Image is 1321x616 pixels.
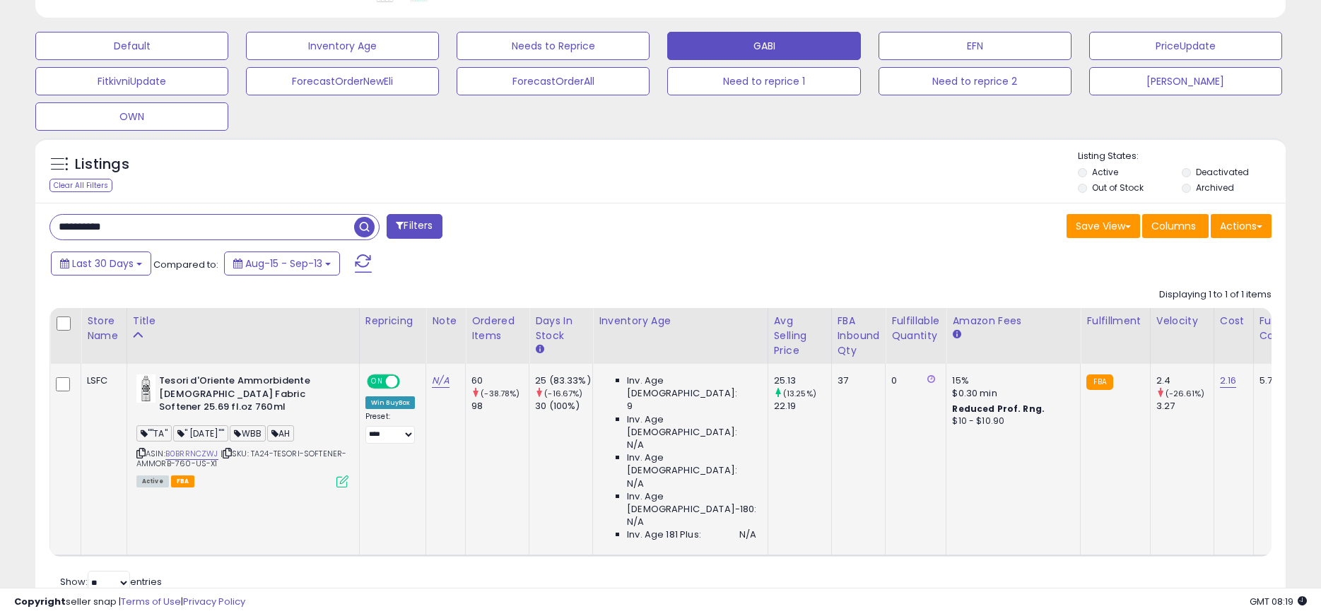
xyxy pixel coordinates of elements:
[35,32,228,60] button: Default
[1196,166,1249,178] label: Deactivated
[667,67,860,95] button: Need to reprice 1
[136,425,172,442] span: ""TA"
[87,314,121,343] div: Store Name
[774,314,826,358] div: Avg Selling Price
[627,490,756,516] span: Inv. Age [DEMOGRAPHIC_DATA]-180:
[245,256,322,271] span: Aug-15 - Sep-13
[952,387,1069,400] div: $0.30 min
[879,67,1072,95] button: Need to reprice 2
[627,400,633,413] span: 9
[838,314,880,358] div: FBA inbound Qty
[75,155,129,174] h5: Listings
[183,595,245,608] a: Privacy Policy
[49,179,112,192] div: Clear All Filters
[627,528,701,541] span: Inv. Age 181 Plus:
[627,478,644,490] span: N/A
[136,374,155,403] img: 31YbHTVPVrL._SL40_.jpg
[1078,150,1286,163] p: Listing States:
[544,388,582,399] small: (-16.67%)
[627,439,644,451] span: N/A
[136,448,347,469] span: | SKU: TA24-TESORI-SOFTENER-AMMORB-760-US-X1
[457,67,650,95] button: ForecastOrderAll
[1260,314,1314,343] div: Fulfillment Cost
[1156,374,1214,387] div: 2.4
[627,374,756,400] span: Inv. Age [DEMOGRAPHIC_DATA]:
[1151,219,1196,233] span: Columns
[1142,214,1209,238] button: Columns
[72,256,134,271] span: Last 30 Days
[1159,288,1272,302] div: Displaying 1 to 1 of 1 items
[224,251,340,276] button: Aug-15 - Sep-13
[387,214,442,239] button: Filters
[599,314,761,328] div: Inventory Age
[471,314,523,343] div: Ordered Items
[535,374,592,387] div: 25 (83.33%)
[368,376,386,388] span: ON
[1092,182,1144,194] label: Out of Stock
[133,314,353,328] div: Title
[891,314,940,343] div: Fulfillable Quantity
[153,258,218,271] span: Compared to:
[14,596,245,609] div: seller snap | |
[774,400,831,413] div: 22.19
[432,374,449,388] a: N/A
[121,595,181,608] a: Terms of Use
[838,374,875,387] div: 37
[627,451,756,477] span: Inv. Age [DEMOGRAPHIC_DATA]:
[173,425,229,442] span: " [DATE]""
[627,413,756,439] span: Inv. Age [DEMOGRAPHIC_DATA]:
[481,388,519,399] small: (-38.78%)
[1196,182,1234,194] label: Archived
[246,67,439,95] button: ForecastOrderNewEli
[35,67,228,95] button: FitkivniUpdate
[365,412,416,444] div: Preset:
[1067,214,1140,238] button: Save View
[952,415,1069,427] div: $10 - $10.90
[398,376,421,388] span: OFF
[667,32,860,60] button: GABI
[1086,374,1112,390] small: FBA
[952,374,1069,387] div: 15%
[35,102,228,131] button: OWN
[267,425,294,442] span: AH
[136,475,169,487] span: All listings currently available for purchase on Amazon
[1092,166,1118,178] label: Active
[159,374,331,417] b: Tesori d'Oriente Ammorbidente [DEMOGRAPHIC_DATA] Fabric Softener 25.69 fl.oz 760ml
[471,374,529,387] div: 60
[739,528,756,541] span: N/A
[171,475,195,487] span: FBA
[952,314,1074,328] div: Amazon Fees
[51,251,151,276] button: Last 30 Days
[535,314,587,343] div: Days In Stock
[952,328,961,341] small: Amazon Fees.
[471,400,529,413] div: 98
[774,374,831,387] div: 25.13
[627,516,644,528] span: N/A
[136,374,348,486] div: ASIN:
[1211,214,1272,238] button: Actions
[457,32,650,60] button: Needs to Reprice
[1220,374,1237,388] a: 2.16
[1089,67,1282,95] button: [PERSON_NAME]
[365,314,421,328] div: Repricing
[1156,400,1214,413] div: 3.27
[952,403,1045,415] b: Reduced Prof. Rng.
[1156,314,1208,328] div: Velocity
[1220,314,1247,328] div: Cost
[535,400,592,413] div: 30 (100%)
[1089,32,1282,60] button: PriceUpdate
[165,448,218,460] a: B0BRRNCZWJ
[879,32,1072,60] button: EFN
[1260,374,1309,387] div: 5.77
[230,425,266,442] span: WBB
[1250,595,1307,608] span: 2025-10-14 08:19 GMT
[14,595,66,608] strong: Copyright
[246,32,439,60] button: Inventory Age
[1086,314,1144,328] div: Fulfillment
[535,343,544,356] small: Days In Stock.
[365,396,416,409] div: Win BuyBox
[783,388,816,399] small: (13.25%)
[87,374,116,387] div: LSFC
[1166,388,1204,399] small: (-26.61%)
[432,314,459,328] div: Note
